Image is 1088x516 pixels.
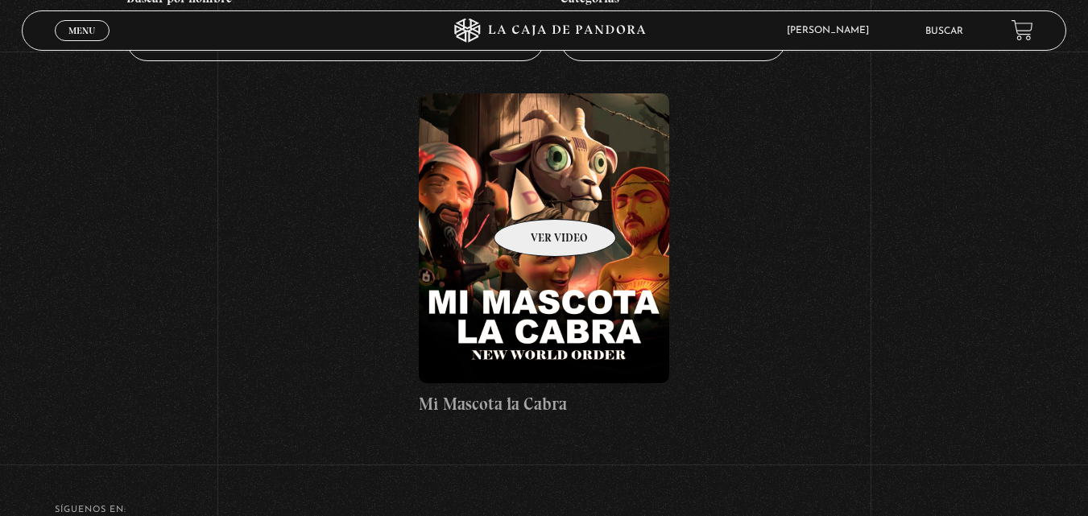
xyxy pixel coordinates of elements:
a: Mi Mascota la Cabra [419,93,669,417]
span: [PERSON_NAME] [779,26,885,35]
a: View your shopping cart [1011,19,1033,41]
h4: Mi Mascota la Cabra [419,391,669,417]
span: Menu [68,26,95,35]
a: Buscar [925,27,963,36]
span: Cerrar [63,39,101,51]
h4: SÍguenos en: [55,506,1034,514]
